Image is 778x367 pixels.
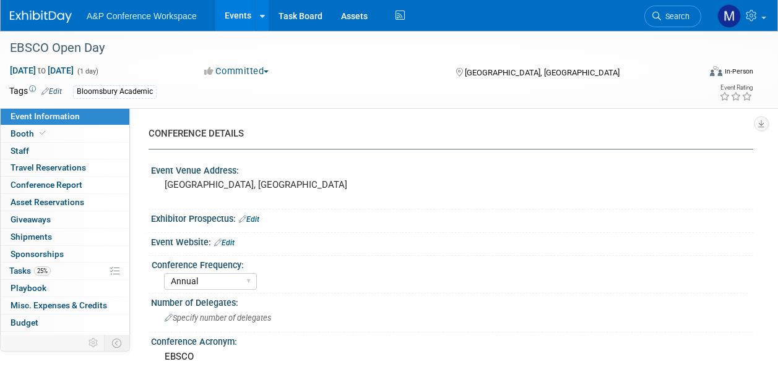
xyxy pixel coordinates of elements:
a: Travel Reservations [1,159,129,176]
span: Asset Reservations [11,197,84,207]
a: Edit [41,87,62,96]
span: Search [661,12,689,21]
a: Asset Reservations [1,194,129,211]
span: Shipments [11,232,52,242]
span: Budget [11,318,38,327]
span: Specify number of delegates [165,313,271,323]
a: ROI, Objectives & ROO [1,332,129,348]
a: Conference Report [1,177,129,193]
span: [GEOGRAPHIC_DATA], [GEOGRAPHIC_DATA] [465,68,620,77]
div: EBSCO Open Day [6,37,689,59]
span: Staff [11,146,29,156]
pre: [GEOGRAPHIC_DATA], [GEOGRAPHIC_DATA] [165,179,388,190]
a: Budget [1,314,129,331]
img: Matt Hambridge [717,4,741,28]
img: Format-Inperson.png [710,66,722,76]
div: Event Venue Address: [151,161,753,177]
td: Personalize Event Tab Strip [83,335,105,351]
div: Number of Delegates: [151,293,753,309]
td: Tags [9,85,62,99]
span: A&P Conference Workspace [87,11,197,21]
a: Giveaways [1,211,129,228]
span: Booth [11,129,48,138]
div: CONFERENCE DETAILS [149,127,744,140]
span: Giveaways [11,214,51,224]
span: Tasks [9,266,51,276]
span: Sponsorships [11,249,64,259]
a: Search [644,6,701,27]
span: 25% [34,266,51,276]
div: Event Website: [151,233,753,249]
div: Exhibitor Prospectus: [151,209,753,226]
i: Booth reservation complete [40,130,46,137]
div: Bloomsbury Academic [73,85,157,98]
a: Tasks25% [1,263,129,279]
a: Event Information [1,108,129,125]
div: Conference Acronym: [151,332,753,348]
div: Conference Frequency: [152,256,748,271]
span: Conference Report [11,180,82,190]
a: Shipments [1,229,129,245]
div: Event Format [645,64,753,83]
td: Toggle Event Tabs [105,335,130,351]
img: ExhibitDay [10,11,72,23]
a: Edit [214,238,235,247]
a: Sponsorships [1,246,129,263]
span: [DATE] [DATE] [9,65,74,76]
a: Booth [1,125,129,142]
a: Misc. Expenses & Credits [1,297,129,314]
a: Staff [1,143,129,159]
span: Travel Reservations [11,162,86,172]
span: Playbook [11,283,46,293]
a: Edit [239,215,259,224]
span: Misc. Expenses & Credits [11,300,107,310]
span: (1 day) [76,67,98,75]
div: EBSCO [160,347,744,366]
div: In-Person [724,67,753,76]
span: ROI, Objectives & ROO [11,335,93,345]
div: Event Rating [719,85,753,91]
button: Committed [200,65,274,78]
a: Playbook [1,280,129,297]
span: Event Information [11,111,80,121]
span: to [36,65,48,75]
